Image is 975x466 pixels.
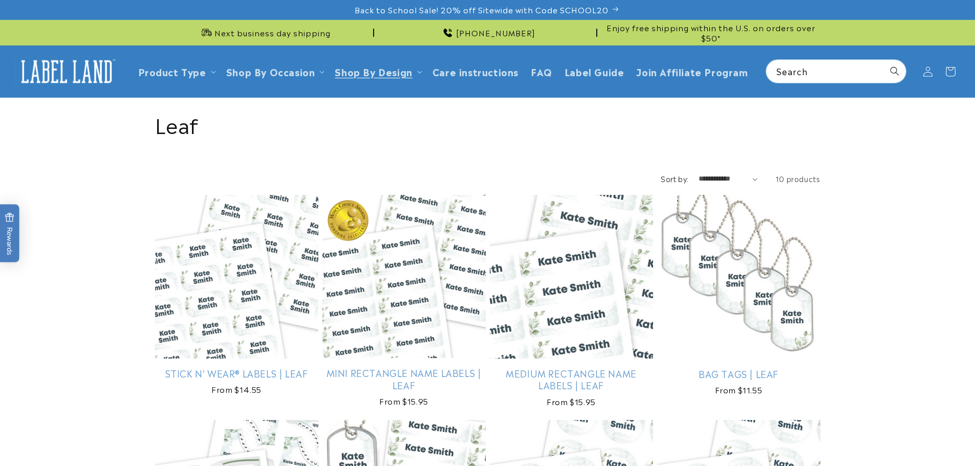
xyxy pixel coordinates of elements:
a: Bag Tags | Leaf [657,368,820,380]
span: Care instructions [432,65,518,77]
a: Mini Rectangle Name Labels | Leaf [322,367,486,391]
a: Join Affiliate Program [630,59,754,83]
a: Stick N' Wear® Labels | Leaf [155,367,318,379]
span: Next business day shipping [214,28,331,38]
a: Label Guide [558,59,631,83]
span: Join Affiliate Program [636,65,748,77]
a: Label Land [12,52,122,91]
span: Rewards [5,212,14,255]
img: Label Land [15,56,118,87]
button: Search [883,60,906,82]
summary: Shop By Occasion [220,59,329,83]
a: Shop By Design [335,64,412,78]
span: Shop By Occasion [226,65,315,77]
h1: Leaf [155,110,820,137]
span: [PHONE_NUMBER] [456,28,535,38]
label: Sort by: [661,173,688,184]
summary: Product Type [132,59,220,83]
a: Medium Rectangle Name Labels | Leaf [490,367,653,391]
span: Enjoy free shipping within the U.S. on orders over $50* [601,23,820,42]
span: FAQ [531,65,552,77]
div: Announcement [601,20,820,45]
summary: Shop By Design [329,59,426,83]
div: Announcement [378,20,597,45]
a: Product Type [138,64,206,78]
span: 10 products [775,173,820,184]
div: Announcement [155,20,374,45]
a: FAQ [525,59,558,83]
span: Back to School Sale! 20% off Sitewide with Code SCHOOL20 [355,5,609,15]
a: Care instructions [426,59,525,83]
span: Label Guide [565,65,624,77]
